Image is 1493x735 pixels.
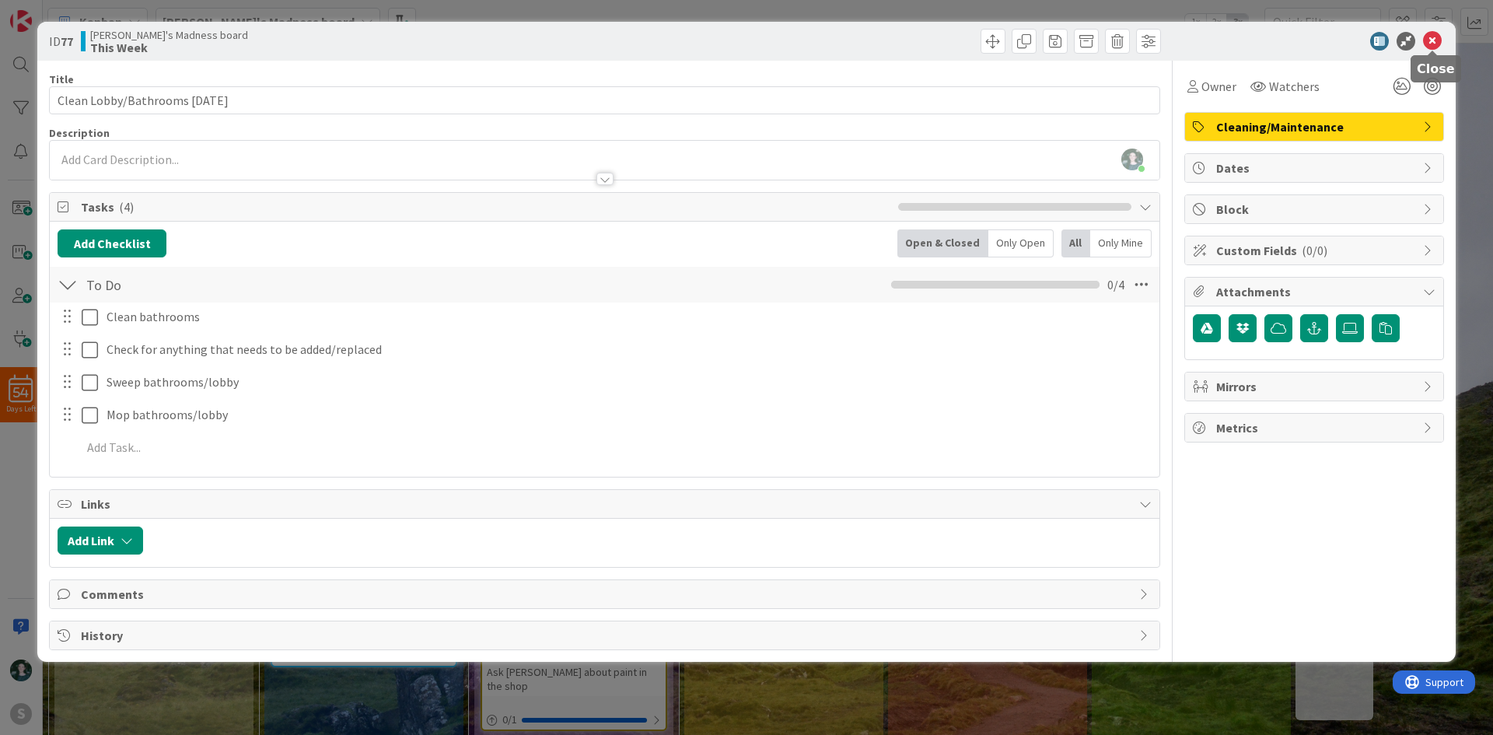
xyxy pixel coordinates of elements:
button: Add Link [58,527,143,555]
input: type card name here... [49,86,1160,114]
span: Dates [1216,159,1415,177]
input: Add Checklist... [81,271,431,299]
span: Watchers [1269,77,1320,96]
span: Links [81,495,1131,513]
span: ( 0/0 ) [1302,243,1327,258]
button: Add Checklist [58,229,166,257]
span: Owner [1201,77,1236,96]
b: This Week [90,41,248,54]
span: Mirrors [1216,377,1415,396]
span: Cleaning/Maintenance [1216,117,1415,136]
span: Support [33,2,71,21]
span: ID [49,32,73,51]
div: Only Mine [1090,229,1152,257]
span: [PERSON_NAME]'s Madness board [90,29,248,41]
span: Attachments [1216,282,1415,301]
div: Open & Closed [897,229,988,257]
span: Metrics [1216,418,1415,437]
span: 0 / 4 [1107,275,1124,294]
span: Description [49,126,110,140]
span: Tasks [81,198,890,216]
span: Comments [81,585,1131,604]
p: Check for anything that needs to be added/replaced [107,341,1149,359]
b: 77 [61,33,73,49]
p: Clean bathrooms [107,308,1149,326]
p: Mop bathrooms/lobby [107,406,1149,424]
span: Custom Fields [1216,241,1415,260]
p: Sweep bathrooms/lobby [107,373,1149,391]
img: CcP7TwqliYA12U06j4Mrgd9GqWyTyb3s.jpg [1121,149,1143,170]
span: Block [1216,200,1415,219]
h5: Close [1417,61,1455,76]
div: All [1061,229,1090,257]
span: ( 4 ) [119,199,134,215]
div: Only Open [988,229,1054,257]
label: Title [49,72,74,86]
span: History [81,626,1131,645]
